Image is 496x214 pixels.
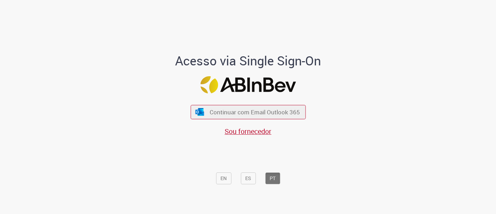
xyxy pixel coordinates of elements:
[210,108,300,116] span: Continuar com Email Outlook 365
[151,54,345,68] h1: Acesso via Single Sign-On
[241,172,256,184] button: ES
[216,172,231,184] button: EN
[190,105,306,119] button: ícone Azure/Microsoft 360 Continuar com Email Outlook 365
[195,108,205,115] img: ícone Azure/Microsoft 360
[265,172,280,184] button: PT
[225,127,271,136] a: Sou fornecedor
[200,76,296,93] img: Logo ABInBev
